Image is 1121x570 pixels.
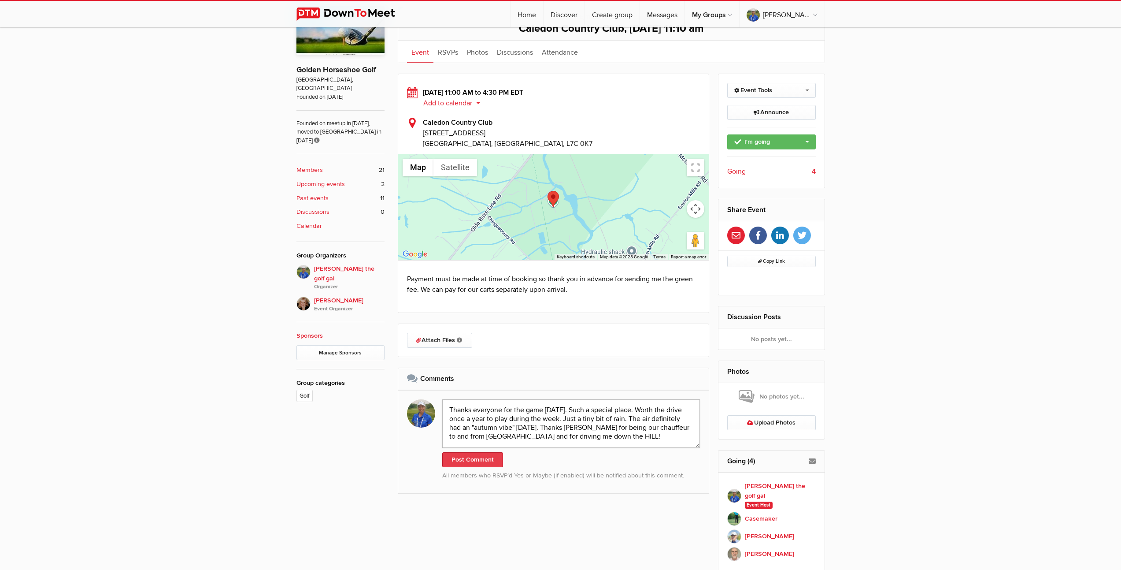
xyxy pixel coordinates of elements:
span: Caledon Country Club, [DATE] 11:10 am [519,22,703,35]
a: Sponsors [296,332,323,339]
a: Casemaker [727,510,816,528]
a: Upcoming events 2 [296,179,385,189]
img: Beth the golf gal [727,489,741,503]
b: [PERSON_NAME] [745,532,794,541]
span: 2 [381,179,385,189]
b: Calendar [296,221,322,231]
span: [GEOGRAPHIC_DATA], [GEOGRAPHIC_DATA], L7C 0K7 [423,139,592,148]
a: [PERSON_NAME] the golf gal Event Host [727,481,816,510]
b: [PERSON_NAME] the golf gal [745,481,816,500]
a: Attendance [537,41,582,63]
button: Show satellite imagery [433,159,477,176]
img: Casemaker [727,512,741,526]
span: [GEOGRAPHIC_DATA], [GEOGRAPHIC_DATA] [296,76,385,93]
a: Report a map error [671,254,706,259]
p: All members who RSVP’d Yes or Maybe (if enabled) will be notified about this comment. [442,471,700,481]
a: Announce [727,105,816,120]
span: Map data ©2025 Google [600,254,648,259]
b: 4 [812,166,816,177]
h2: Comments [407,368,700,389]
p: Payment must be made at time of booking so thank you in advance for sending me the green fee. We ... [407,274,700,295]
img: Caroline Nesbitt [296,297,311,311]
div: No posts yet... [718,328,825,350]
a: Event Tools [727,83,816,98]
a: My Groups [685,1,739,27]
button: Copy Link [727,256,816,267]
span: 21 [379,165,385,175]
div: Group Organizers [296,251,385,261]
span: 11 [380,194,385,203]
button: Map camera controls [687,200,704,218]
span: 0 [381,207,385,217]
span: [PERSON_NAME] [314,296,385,313]
a: Past events 11 [296,194,385,203]
span: Going [727,166,746,177]
a: Upload Photos [727,415,816,430]
span: Announce [754,108,789,116]
a: RSVPs [433,41,462,63]
span: Event Host [745,502,773,509]
a: Terms (opens in new tab) [653,254,666,259]
a: Messages [640,1,684,27]
a: Golden Horseshoe Golf [296,65,376,75]
img: Mike N [727,529,741,544]
a: Attach Files [407,333,472,348]
img: Golden Horseshoe Golf [296,6,385,55]
img: DownToMeet [296,7,409,21]
a: Event [407,41,433,63]
img: Beth the golf gal [296,265,311,279]
b: Past events [296,194,329,203]
a: Discussions [492,41,537,63]
b: Discussions [296,207,329,217]
i: Event Organizer [314,305,385,313]
b: Caledon Country Club [423,118,492,127]
button: Add to calendar [423,99,487,107]
button: Post Comment [442,452,503,467]
a: [PERSON_NAME]Event Organizer [296,291,385,313]
a: [PERSON_NAME] [727,545,816,563]
button: Show street map [403,159,433,176]
a: Discover [544,1,585,27]
span: [STREET_ADDRESS] [423,128,700,138]
i: Organizer [314,283,385,291]
button: Keyboard shortcuts [557,254,595,260]
button: Toggle fullscreen view [687,159,704,176]
span: Founded on meetup in [DATE], moved to [GEOGRAPHIC_DATA] in [DATE] [296,110,385,145]
a: Calendar [296,221,385,231]
b: Casemaker [745,514,777,524]
span: [PERSON_NAME] the golf gal [314,264,385,291]
a: [PERSON_NAME] the golf gal [740,1,825,27]
a: Photos [462,41,492,63]
div: Group categories [296,378,385,388]
div: [DATE] 11:00 AM to 4:30 PM EDT [407,87,700,108]
span: Founded on [DATE] [296,93,385,101]
b: Upcoming events [296,179,345,189]
a: [PERSON_NAME] [727,528,816,545]
span: Copy Link [758,258,785,264]
a: Home [511,1,543,27]
h2: Going (4) [727,451,816,472]
span: No photos yet... [739,389,804,404]
a: Members 21 [296,165,385,175]
b: [PERSON_NAME] [745,549,794,559]
button: Drag Pegman onto the map to open Street View [687,232,704,250]
img: Google [400,249,429,260]
a: Discussions 0 [296,207,385,217]
a: Open this area in Google Maps (opens a new window) [400,249,429,260]
a: Discussion Posts [727,313,781,321]
b: Members [296,165,323,175]
a: Manage Sponsors [296,345,385,360]
img: Greg Mais [727,547,741,561]
a: I'm going [727,134,816,149]
h2: Share Event [727,199,816,220]
a: Create group [585,1,640,27]
a: Photos [727,367,749,376]
a: [PERSON_NAME] the golf galOrganizer [296,265,385,291]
